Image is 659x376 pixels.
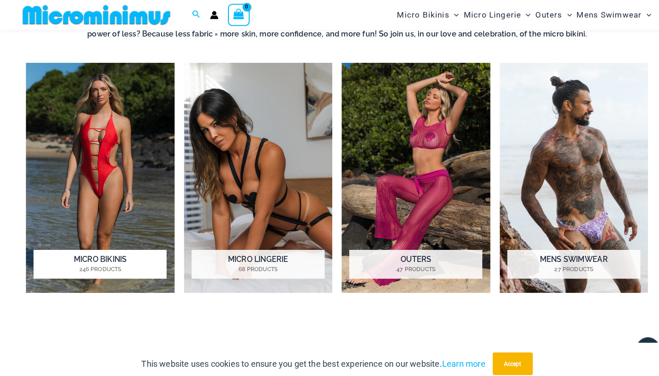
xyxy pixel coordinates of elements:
mark: 27 Products [496,259,626,267]
a: Mens SwimwearMenu ToggleMenu Toggle [562,3,639,26]
mark: 68 Products [187,259,318,267]
img: Mens Swimwear [489,61,634,286]
span: Menu Toggle [628,3,637,26]
span: Mens Swimwear [564,3,628,26]
mark: 47 Products [341,259,472,267]
mark: 246 Products [33,259,163,267]
span: Micro Bikinis [388,3,439,26]
a: Account icon link [205,11,214,19]
a: Micro LingerieMenu ToggleMenu Toggle [451,3,521,26]
img: Micro Lingerie [180,61,325,286]
a: Micro BikinisMenu ToggleMenu Toggle [386,3,451,26]
a: Visit product category Micro Bikinis [25,61,171,286]
a: Visit product category Outers [334,61,479,286]
p: This website uses cookies to ensure you get the best experience on our website. [138,349,475,363]
a: View Shopping Cart, empty [223,4,244,25]
h2: Mens Swimwear [496,244,626,273]
a: Learn more [432,351,475,360]
span: Outers [524,3,550,26]
a: OutersMenu ToggleMenu Toggle [521,3,562,26]
span: Menu Toggle [509,3,519,26]
h2: Outers [341,244,472,273]
h2: Micro Bikinis [33,244,163,273]
img: Outers [334,61,479,286]
span: Menu Toggle [439,3,449,26]
a: Visit product category Mens Swimwear [489,61,634,286]
nav: Site Navigation [384,1,641,28]
a: Visit product category Micro Lingerie [180,61,325,286]
span: Menu Toggle [550,3,559,26]
img: Micro Bikinis [25,61,171,286]
a: Search icon link [188,9,196,20]
img: MM SHOP LOGO FLAT [18,4,170,25]
h2: Micro Lingerie [187,244,318,273]
button: Accept [482,345,521,367]
span: Micro Lingerie [453,3,509,26]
